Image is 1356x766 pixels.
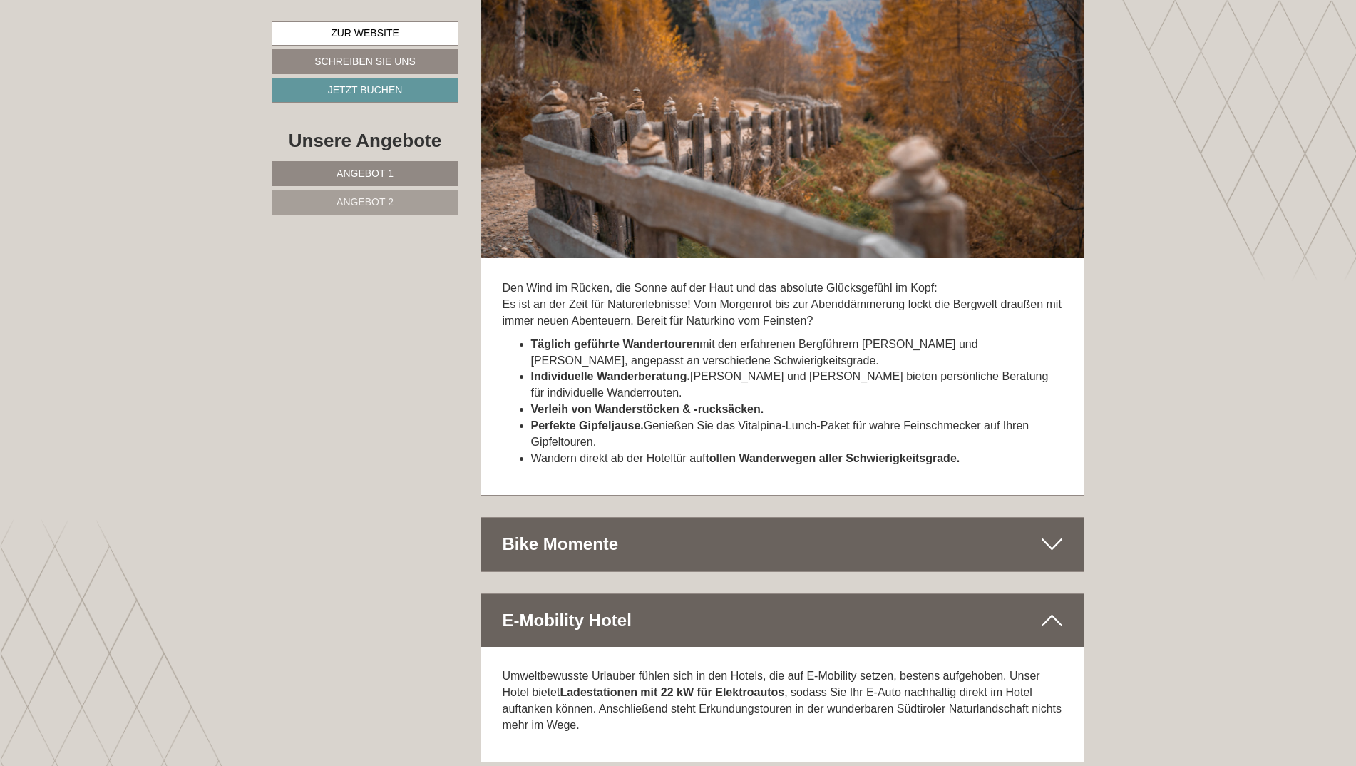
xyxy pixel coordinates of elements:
[503,280,1063,330] p: Den Wind im Rücken, die Sonne auf der Haut und das absolute Glücksgefühl im Kopf: Es ist an der Z...
[481,594,1084,647] div: E-Mobility Hotel
[272,21,458,46] a: Zur Website
[272,128,458,154] div: Unsere Angebote
[531,369,1063,402] li: [PERSON_NAME] und [PERSON_NAME] bieten persönliche Beratung für individuelle Wanderrouten.
[272,49,458,74] a: Schreiben Sie uns
[481,518,1084,571] div: Bike Momente
[705,452,960,464] strong: tollen Wanderwegen aller Schwierigkeitsgrade.
[531,403,764,415] strong: Verleih von Wanderstöcken & -rucksäcken.
[531,337,1063,369] li: mit den erfahrenen Bergführern [PERSON_NAME] und [PERSON_NAME], angepasst an verschiedene Schwier...
[531,370,690,382] strong: Individuelle Wanderberatung.
[503,668,1063,733] p: Umweltbewusste Urlauber fühlen sich in den Hotels, die auf E-Mobility setzen, bestens aufgehoben....
[337,196,394,208] span: Angebot 2
[560,686,784,698] strong: Ladestationen mit 22 kW für Elektroautos
[531,338,700,350] strong: Täglich geführte Wandertouren
[531,419,644,431] strong: Perfekte Gipfeljause.
[531,418,1063,451] li: Genießen Sie das Vitalpina-Lunch-Paket für wahre Feinschmecker auf Ihren Gipfeltouren.
[272,78,458,103] a: Jetzt buchen
[337,168,394,179] span: Angebot 1
[531,451,1063,467] li: Wandern direkt ab der Hoteltür auf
